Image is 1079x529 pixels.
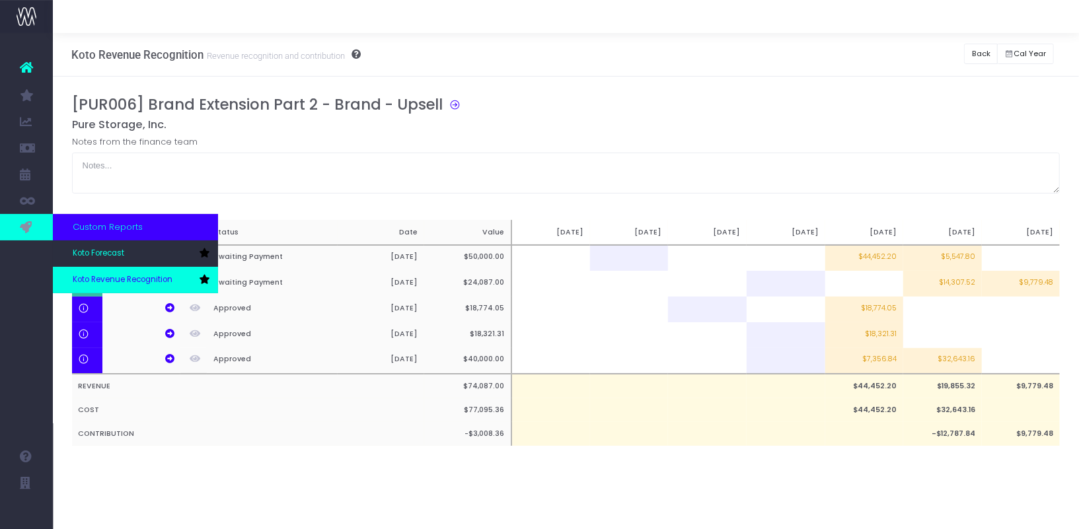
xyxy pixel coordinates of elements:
span: Custom Reports [73,221,143,234]
th: Status [207,220,338,245]
span: Koto Forecast [73,248,124,260]
th: Date [338,220,425,245]
th: [DATE] [338,348,425,374]
th: $24,087.00 [424,271,511,297]
th: $40,000.00 [424,348,511,374]
td: $32,643.16 [903,398,982,422]
td: $18,774.05 [825,297,904,322]
th: [DATE] [338,297,425,322]
td: $44,452.20 [825,245,904,271]
th: Approved [207,322,338,348]
a: Koto Forecast [53,240,218,267]
th: Awaiting Payment [207,271,338,297]
button: Back [964,44,998,64]
th: $74,087.00 [424,374,511,398]
th: Approved [207,348,338,374]
td: $44,452.20 [825,374,904,398]
h3: [PUR006] Brand Extension Part 2 - Brand - Upsell [72,96,443,114]
th: -$3,008.36 [424,422,511,446]
th: [DATE] [338,322,425,348]
label: Notes from the finance team [72,135,198,149]
h3: Koto Revenue Recognition [71,48,361,61]
th: $50,000.00 [424,245,511,271]
th: Approved [207,297,338,322]
button: Cal Year [997,44,1054,64]
td: $7,356.84 [825,348,904,374]
th: [DATE] [747,220,825,245]
div: Small button group [997,40,1060,67]
th: [DATE] [982,220,1060,245]
th: [DATE] [338,271,425,297]
th: Value [424,220,511,245]
span: Koto Revenue Recognition [73,274,172,286]
h5: Pure Storage, Inc. [72,118,1060,131]
th: Awaiting Payment [207,245,338,271]
th: [DATE] [668,220,747,245]
td: $9,779.48 [982,374,1060,398]
th: $77,095.36 [424,398,511,422]
th: [DATE] [338,245,425,271]
td: $9,779.48 [982,271,1060,297]
td: $19,855.32 [903,374,982,398]
th: REVENUE [72,374,425,398]
img: images/default_profile_image.png [17,503,36,522]
th: [DATE] [511,220,590,245]
a: Koto Revenue Recognition [53,267,218,293]
th: $18,774.05 [424,297,511,322]
th: [DATE] [825,220,904,245]
td: $5,547.80 [903,245,982,271]
td: $18,321.31 [825,322,904,348]
td: -$12,787.84 [903,422,982,446]
td: $14,307.52 [903,271,982,297]
th: CONTRIBUTION [72,422,425,446]
td: $9,779.48 [982,422,1060,446]
small: Revenue recognition and contribution [204,48,345,61]
th: $18,321.31 [424,322,511,348]
td: $32,643.16 [903,348,982,374]
th: COST [72,398,425,422]
th: [DATE] [590,220,669,245]
th: [DATE] [903,220,982,245]
td: $44,452.20 [825,398,904,422]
